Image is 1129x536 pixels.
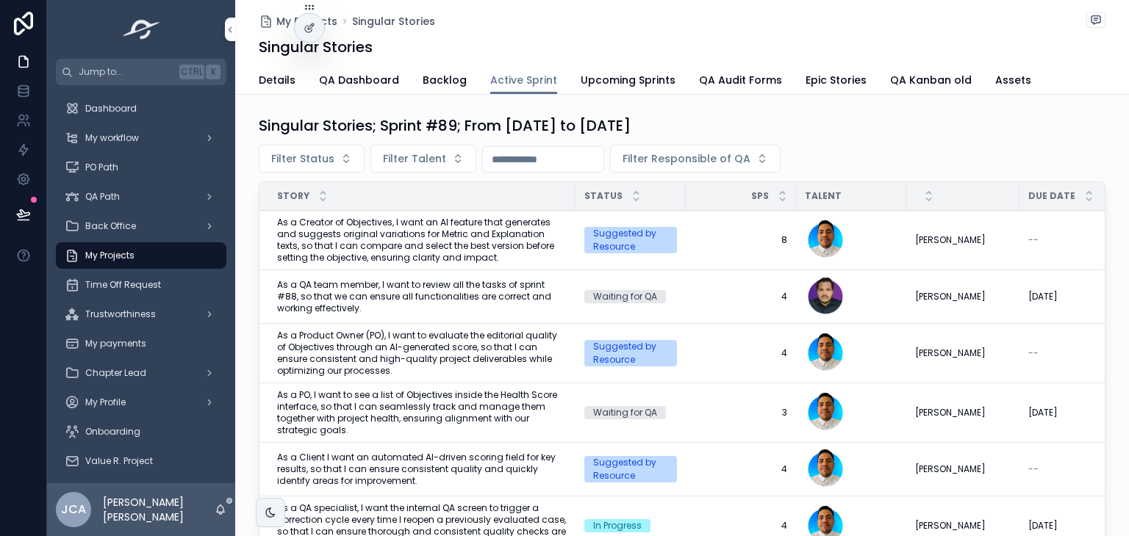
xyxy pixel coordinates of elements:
[915,234,1011,246] a: [PERSON_NAME]
[1028,291,1121,303] a: [DATE]
[271,151,334,166] span: Filter Status
[1028,520,1121,532] a: [DATE]
[319,73,399,87] span: QA Dashboard
[352,14,435,29] a: Singular Stories
[56,389,226,416] a: My Profile
[593,290,657,303] div: Waiting for QA
[56,154,226,181] a: PO Path
[490,67,557,95] a: Active Sprint
[56,184,226,210] a: QA Path
[207,66,219,78] span: K
[277,452,567,487] a: As a Client I want an automated AI-driven scoring field for key results, so that I can ensure con...
[915,291,1011,303] a: [PERSON_NAME]
[695,463,787,475] a: 4
[751,190,769,202] span: SPs
[915,347,1011,359] a: [PERSON_NAME]
[1028,407,1058,419] span: [DATE]
[581,67,675,96] a: Upcoming Sprints
[56,360,226,386] a: Chapter Lead
[85,396,126,408] span: My Profile
[1028,190,1075,202] span: Due Date
[695,520,787,532] span: 4
[995,67,1031,96] a: Assets
[890,67,972,96] a: QA Kanban old
[85,103,137,115] span: Dashboard
[277,279,567,314] span: As a QA team member, I want to review all the tasks of sprint #88, so that we can ensure all func...
[85,426,140,438] span: Onboarding
[915,407,986,419] span: [PERSON_NAME]
[103,495,215,524] p: [PERSON_NAME] [PERSON_NAME]
[259,67,295,96] a: Details
[56,242,226,269] a: My Projects
[695,291,787,303] a: 4
[915,463,986,475] span: [PERSON_NAME]
[85,308,156,320] span: Trustworthiness
[593,456,668,482] div: Suggested by Resource
[584,406,677,419] a: Waiting for QA
[695,407,787,419] a: 3
[85,367,146,379] span: Chapter Lead
[259,73,295,87] span: Details
[623,151,750,166] span: Filter Responsible of QA
[118,18,165,41] img: App logo
[85,338,146,350] span: My payments
[56,419,226,445] a: Onboarding
[179,65,204,79] span: Ctrl
[277,330,567,377] a: As a Product Owner (PO), I want to evaluate the editorial quality of Objectives through an AI-gen...
[277,217,567,264] a: As a Creator of Objectives, I want an AI feature that generates and suggests original variations ...
[1028,234,1039,246] span: --
[593,340,668,366] div: Suggested by Resource
[383,151,446,166] span: Filter Talent
[276,14,337,29] span: My Projects
[584,456,677,482] a: Suggested by Resource
[56,330,226,357] a: My payments
[259,37,373,57] h1: Singular Stories
[56,448,226,474] a: Value R. Project
[277,389,567,436] a: As a PO, I want to see a list of Objectives inside the Health Score interface, so that I can seam...
[56,301,226,327] a: Trustworthiness
[584,227,677,253] a: Suggested by Resource
[85,455,153,467] span: Value R. Project
[581,73,675,87] span: Upcoming Sprints
[915,347,986,359] span: [PERSON_NAME]
[1028,347,1039,359] span: --
[56,125,226,151] a: My workflow
[56,213,226,239] a: Back Office
[610,145,781,173] button: Select Button
[85,162,118,173] span: PO Path
[61,501,86,518] span: JCA
[699,67,782,96] a: QA Audit Forms
[56,272,226,298] a: Time Off Request
[277,190,309,202] span: Story
[1028,463,1121,475] a: --
[56,95,226,122] a: Dashboard
[915,463,1011,475] a: [PERSON_NAME]
[47,85,235,483] div: scrollable content
[1028,234,1121,246] a: --
[584,190,623,202] span: Status
[915,520,1011,532] a: [PERSON_NAME]
[423,73,467,87] span: Backlog
[1028,291,1058,303] span: [DATE]
[1028,407,1121,419] a: [DATE]
[423,67,467,96] a: Backlog
[85,220,136,232] span: Back Office
[584,340,677,366] a: Suggested by Resource
[85,279,161,291] span: Time Off Request
[1028,520,1058,532] span: [DATE]
[259,115,631,136] h1: Singular Stories; Sprint #89; From [DATE] to [DATE]
[695,347,787,359] a: 4
[806,67,867,96] a: Epic Stories
[695,234,787,246] span: 8
[915,234,986,246] span: [PERSON_NAME]
[370,145,476,173] button: Select Button
[79,66,173,78] span: Jump to...
[890,73,972,87] span: QA Kanban old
